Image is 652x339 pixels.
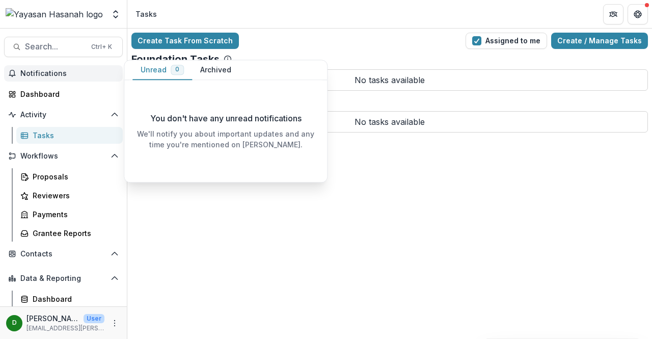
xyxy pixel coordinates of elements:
p: No tasks available [131,111,648,133]
button: Open Workflows [4,148,123,164]
button: Open entity switcher [108,4,123,24]
a: Dashboard [4,86,123,102]
a: Tasks [16,127,123,144]
p: [PERSON_NAME] [26,313,79,324]
div: Proposals [33,171,115,182]
div: Dashboard [20,89,115,99]
div: Ctrl + K [89,41,114,53]
p: Foundation Tasks [131,53,220,65]
a: Proposals [16,168,123,185]
a: Grantee Reports [16,225,123,242]
span: Contacts [20,250,106,258]
div: Tasks [33,130,115,141]
button: Search... [4,37,123,57]
button: Open Data & Reporting [4,270,123,286]
a: Create Task From Scratch [131,33,239,49]
p: You don't have any unread notifications [150,112,302,124]
div: Payments [33,209,115,220]
span: 0 [175,66,179,73]
img: Yayasan Hasanah logo [6,8,103,20]
div: Reviewers [33,190,115,201]
nav: breadcrumb [131,7,161,21]
div: Dina [12,320,17,326]
button: Partners [603,4,623,24]
div: Grantee Reports [33,228,115,239]
span: Activity [20,111,106,119]
button: Open Contacts [4,246,123,262]
button: Get Help [628,4,648,24]
p: [EMAIL_ADDRESS][PERSON_NAME][DOMAIN_NAME] [26,324,104,333]
div: Tasks [135,9,157,19]
button: Notifications [4,65,123,82]
button: Unread [132,60,192,80]
a: Reviewers [16,187,123,204]
a: Payments [16,206,123,223]
p: We'll notify you about important updates and any time you're mentioned on [PERSON_NAME]. [132,128,319,150]
button: More [108,317,121,329]
span: Data & Reporting [20,274,106,283]
button: Archived [192,60,239,80]
a: Create / Manage Tasks [551,33,648,49]
button: Open Activity [4,107,123,123]
p: User [84,314,104,323]
span: Notifications [20,69,119,78]
p: No tasks available [131,69,648,91]
div: Dashboard [33,294,115,304]
button: Assigned to me [466,33,547,49]
span: Workflows [20,152,106,161]
a: Dashboard [16,291,123,307]
span: Search... [25,42,85,51]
